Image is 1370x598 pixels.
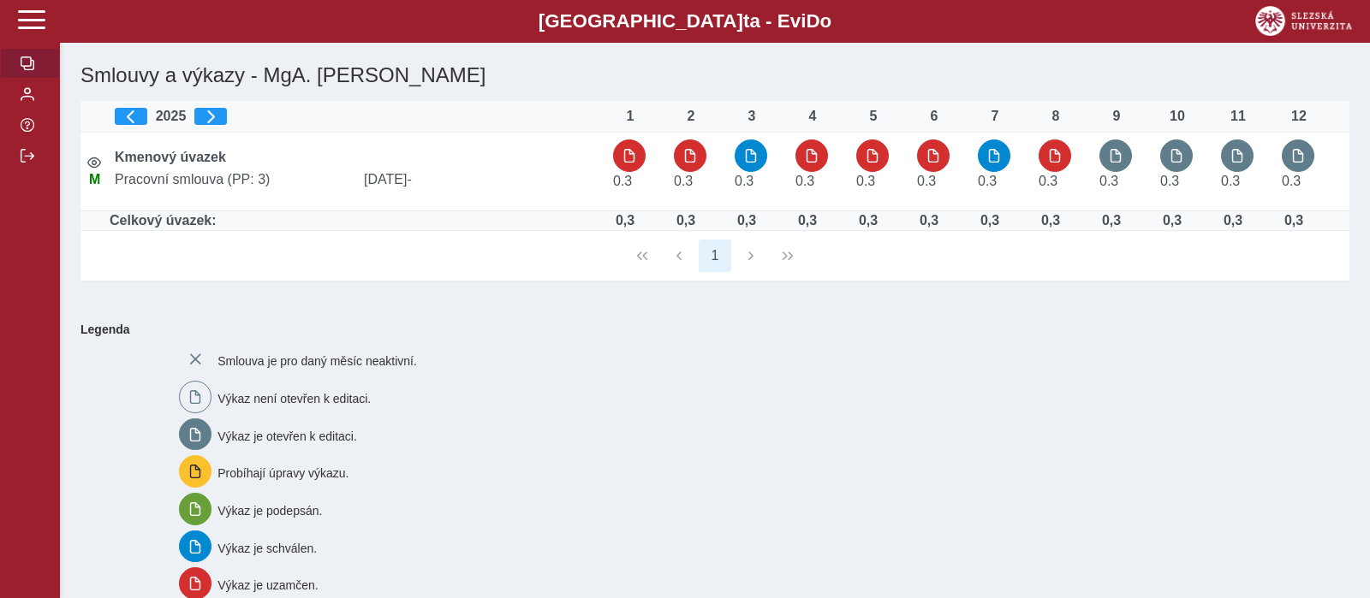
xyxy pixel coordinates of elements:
div: Úvazek : 2,4 h / den. 12 h / týden. [730,213,764,228]
div: Úvazek : 2,4 h / den. 12 h / týden. [608,213,642,228]
div: 2 [674,109,708,124]
span: Úvazek : 2,4 h / den. 12 h / týden. [1099,174,1118,188]
div: Úvazek : 2,4 h / den. 12 h / týden. [1033,213,1068,228]
div: Úvazek : 2,4 h / den. 12 h / týden. [1094,213,1129,228]
div: 7 [978,109,1012,124]
div: 12 [1282,109,1316,124]
i: Smlouva je aktivní [87,156,101,169]
div: 1 [613,109,647,124]
h1: Smlouvy a výkazy - MgA. [PERSON_NAME] [74,56,1142,94]
span: Údaje souhlasí s údaji v Magionu [89,172,100,187]
div: 3 [735,109,769,124]
td: Celkový úvazek: [108,211,606,231]
div: 4 [795,109,830,124]
span: Úvazek : 2,4 h / den. 12 h / týden. [978,174,997,188]
span: D [806,10,819,32]
span: Úvazek : 2,4 h / den. 12 h / týden. [1039,174,1057,188]
span: - [407,172,411,187]
span: Výkaz není otevřen k editaci. [217,392,371,406]
span: [DATE] [357,172,606,187]
span: Úvazek : 2,4 h / den. 12 h / týden. [613,174,632,188]
b: Kmenový úvazek [115,150,226,164]
span: Úvazek : 2,4 h / den. 12 h / týden. [795,174,814,188]
div: Úvazek : 2,4 h / den. 12 h / týden. [1155,213,1189,228]
div: 10 [1160,109,1194,124]
b: [GEOGRAPHIC_DATA] a - Evi [51,10,1319,33]
span: Probíhají úpravy výkazu. [217,466,348,480]
span: Úvazek : 2,4 h / den. 12 h / týden. [856,174,875,188]
span: Úvazek : 2,4 h / den. 12 h / týden. [1282,174,1301,188]
div: 8 [1039,109,1073,124]
div: 5 [856,109,890,124]
span: Úvazek : 2,4 h / den. 12 h / týden. [735,174,753,188]
span: o [820,10,832,32]
div: 6 [917,109,951,124]
div: 9 [1099,109,1134,124]
span: Výkaz je schválen. [217,541,317,554]
span: Výkaz je podepsán. [217,504,322,518]
div: Úvazek : 2,4 h / den. 12 h / týden. [790,213,825,228]
span: Smlouva je pro daný měsíc neaktivní. [217,354,417,368]
div: Úvazek : 2,4 h / den. 12 h / týden. [1216,213,1250,228]
span: Úvazek : 2,4 h / den. 12 h / týden. [1221,174,1240,188]
div: 11 [1221,109,1255,124]
span: Úvazek : 2,4 h / den. 12 h / týden. [674,174,693,188]
div: 2025 [115,108,599,125]
button: 1 [699,240,731,272]
div: Úvazek : 2,4 h / den. 12 h / týden. [973,213,1007,228]
img: logo_web_su.png [1255,6,1352,36]
span: Pracovní smlouva (PP: 3) [108,172,357,187]
span: t [743,10,749,32]
span: Úvazek : 2,4 h / den. 12 h / týden. [917,174,936,188]
div: Úvazek : 2,4 h / den. 12 h / týden. [669,213,703,228]
span: Výkaz je uzamčen. [217,578,319,592]
div: Úvazek : 2,4 h / den. 12 h / týden. [912,213,946,228]
b: Legenda [74,316,1343,343]
div: Úvazek : 2,4 h / den. 12 h / týden. [1277,213,1311,228]
div: Úvazek : 2,4 h / den. 12 h / týden. [851,213,885,228]
span: Výkaz je otevřen k editaci. [217,429,357,442]
span: Úvazek : 2,4 h / den. 12 h / týden. [1160,174,1179,188]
